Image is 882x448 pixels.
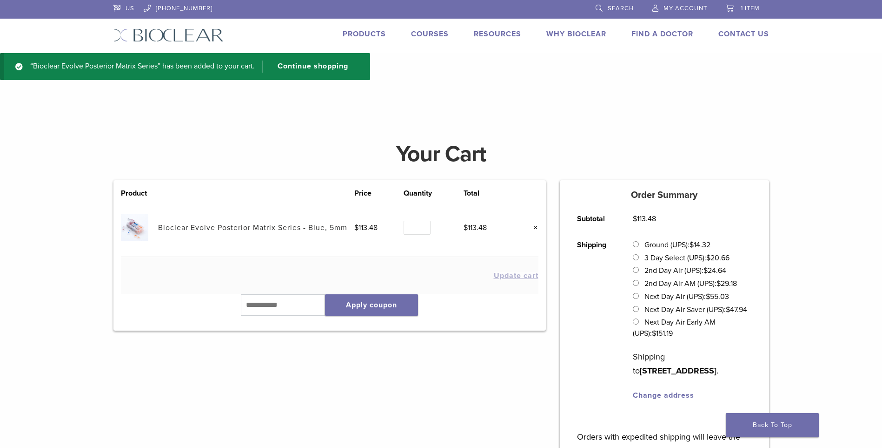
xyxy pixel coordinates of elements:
label: Next Day Air (UPS): [644,292,729,301]
span: $ [716,279,721,288]
span: $ [703,266,708,275]
a: Contact Us [718,29,769,39]
th: Quantity [404,188,464,199]
span: $ [706,253,710,263]
a: Change address [633,391,694,400]
a: Resources [474,29,521,39]
span: My Account [663,5,707,12]
a: Products [343,29,386,39]
bdi: 24.64 [703,266,726,275]
label: Next Day Air Saver (UPS): [644,305,747,314]
span: $ [464,223,468,232]
th: Product [121,188,158,199]
strong: [STREET_ADDRESS] [640,366,716,376]
span: $ [652,329,656,338]
bdi: 29.18 [716,279,737,288]
bdi: 113.48 [464,223,487,232]
a: Why Bioclear [546,29,606,39]
a: Remove this item [526,222,538,234]
span: $ [726,305,730,314]
label: 2nd Day Air (UPS): [644,266,726,275]
a: Bioclear Evolve Posterior Matrix Series - Blue, 5mm [158,223,347,232]
span: Search [608,5,634,12]
th: Price [354,188,404,199]
bdi: 20.66 [706,253,729,263]
bdi: 151.19 [652,329,673,338]
bdi: 47.94 [726,305,747,314]
button: Apply coupon [325,294,418,316]
th: Shipping [567,232,623,408]
a: Back To Top [726,413,819,437]
h1: Your Cart [106,143,776,165]
img: Bioclear [113,28,224,42]
label: 2nd Day Air AM (UPS): [644,279,737,288]
th: Subtotal [567,206,623,232]
a: Courses [411,29,449,39]
bdi: 14.32 [690,240,710,250]
bdi: 55.03 [706,292,729,301]
img: Bioclear Evolve Posterior Matrix Series - Blue, 5mm [121,214,148,241]
h5: Order Summary [560,190,769,201]
a: Continue shopping [262,61,355,73]
a: Find A Doctor [631,29,693,39]
span: $ [354,223,358,232]
span: $ [690,240,694,250]
label: Ground (UPS): [644,240,710,250]
span: $ [706,292,710,301]
p: Shipping to . [633,350,751,378]
label: Next Day Air Early AM (UPS): [633,318,715,338]
th: Total [464,188,513,199]
bdi: 113.48 [633,214,656,224]
button: Update cart [494,272,538,279]
label: 3 Day Select (UPS): [644,253,729,263]
span: 1 item [741,5,760,12]
span: $ [633,214,637,224]
bdi: 113.48 [354,223,378,232]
